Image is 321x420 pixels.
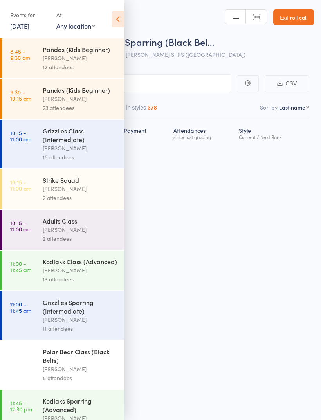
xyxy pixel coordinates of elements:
label: Sort by [260,103,278,111]
div: [PERSON_NAME] [43,54,117,63]
button: CSV [265,75,309,92]
div: 2 attendees [43,193,117,202]
div: [PERSON_NAME] [43,315,117,324]
div: since last grading [173,134,233,139]
span: Polar Bear Sparring (Black Bel… [78,35,214,48]
div: 15 attendees [43,153,117,162]
time: 11:45 - 12:30 pm [10,350,32,363]
div: Current / Next Rank [239,134,306,139]
div: 378 [148,105,157,111]
a: Exit roll call [273,9,314,25]
div: 8 attendees [43,373,117,382]
div: At [56,9,95,22]
a: 11:45 -12:30 pmPolar Bear Class (Black Belts)[PERSON_NAME]8 attendees [2,341,124,389]
div: [PERSON_NAME] [43,225,117,234]
div: 2 attendees [43,234,117,243]
div: 12 attendees [43,63,117,72]
div: Kodiaks Class (Advanced) [43,257,117,266]
div: Grizzlies Sparring (Intermediate) [43,298,117,315]
time: 11:00 - 11:45 am [10,301,31,314]
div: 11 attendees [43,324,117,333]
div: [PERSON_NAME] [43,144,117,153]
div: Polar Bear Class (Black Belts) [43,347,117,364]
div: Pandas (Kids Beginner) [43,45,117,54]
time: 11:45 - 12:30 pm [10,400,32,412]
div: Strike Squad [43,176,117,184]
a: 11:00 -11:45 amGrizzlies Sparring (Intermediate)[PERSON_NAME]11 attendees [2,291,124,340]
a: [DATE] [10,22,29,30]
div: Next Payment [108,123,170,143]
a: 10:15 -11:00 amStrike Squad[PERSON_NAME]2 attendees [2,169,124,209]
div: Events for [10,9,49,22]
time: 10:15 - 11:00 am [10,130,31,142]
a: 10:15 -11:00 amGrizzlies Class (Intermediate)[PERSON_NAME]15 attendees [2,120,124,168]
button: Others in styles378 [108,101,157,119]
div: [PERSON_NAME] [43,94,117,103]
time: 9:30 - 10:15 am [10,89,31,101]
div: [PERSON_NAME] [43,364,117,373]
div: Grizzlies Class (Intermediate) [43,126,117,144]
time: 11:00 - 11:45 am [10,260,31,273]
a: 8:45 -9:30 amPandas (Kids Beginner)[PERSON_NAME]12 attendees [2,38,124,78]
div: Last name [279,103,305,111]
div: [PERSON_NAME] [43,266,117,275]
span: [PERSON_NAME] St PS ([GEOGRAPHIC_DATA]) [126,50,245,58]
div: Kodiaks Sparring (Advanced) [43,397,117,414]
div: Adults Class [43,216,117,225]
div: Atten­dances [170,123,236,143]
time: 10:15 - 11:00 am [10,220,31,232]
time: 8:45 - 9:30 am [10,48,30,61]
div: 13 attendees [43,275,117,284]
a: 11:00 -11:45 amKodiaks Class (Advanced)[PERSON_NAME]13 attendees [2,251,124,290]
div: Style [236,123,309,143]
a: 9:30 -10:15 amPandas (Kids Beginner)[PERSON_NAME]23 attendees [2,79,124,119]
time: 10:15 - 11:00 am [10,179,31,191]
div: Pandas (Kids Beginner) [43,86,117,94]
div: [PERSON_NAME] [43,184,117,193]
div: Any location [56,22,95,30]
div: 23 attendees [43,103,117,112]
a: 10:15 -11:00 amAdults Class[PERSON_NAME]2 attendees [2,210,124,250]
